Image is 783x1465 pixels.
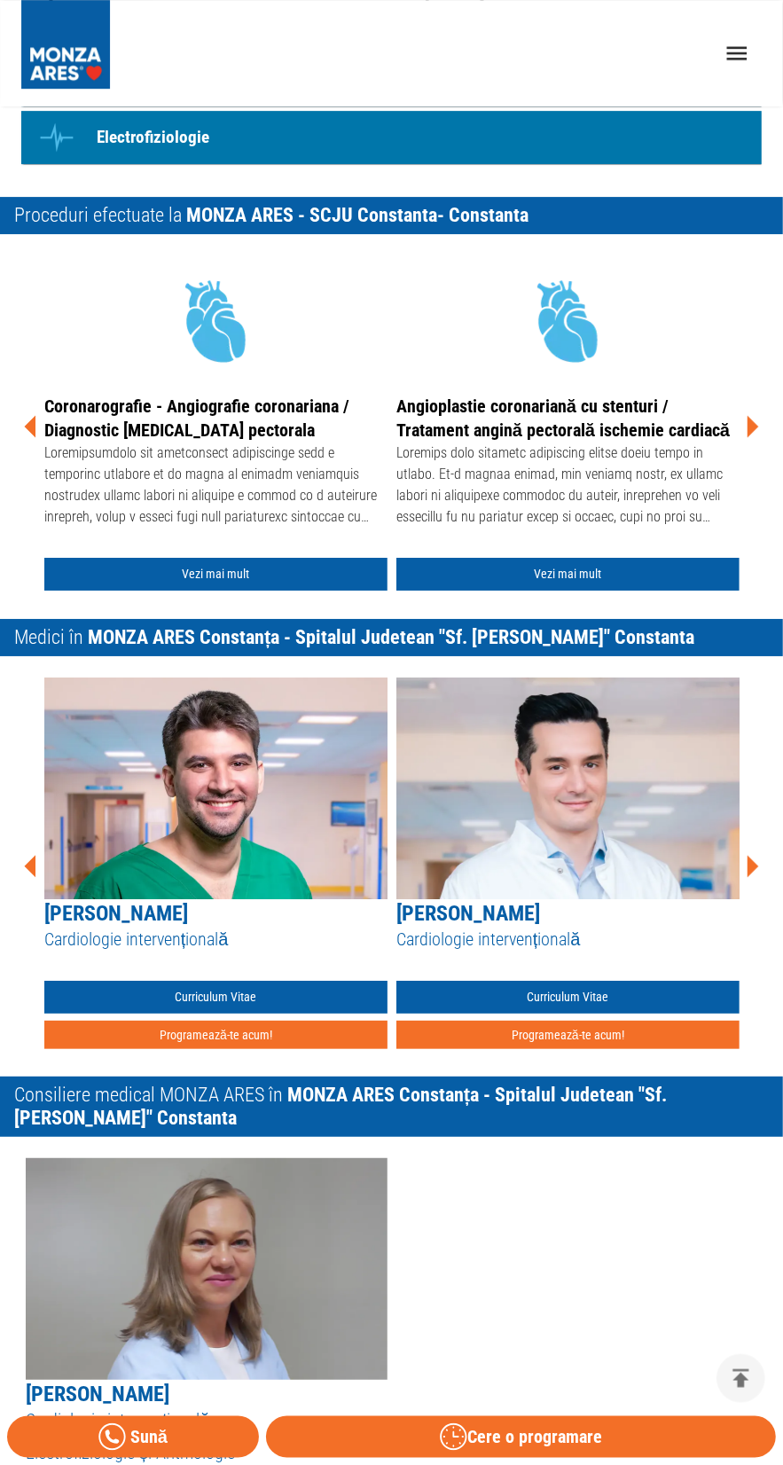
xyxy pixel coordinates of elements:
[266,1416,776,1458] button: Cere o programare
[44,901,188,926] a: [PERSON_NAME]
[44,443,388,531] div: Loremipsumdolo sit ametconsect adipiscinge sedd e temporinc utlabore et do magna al enimadm venia...
[396,928,740,952] h5: Cardiologie intervențională
[14,1084,667,1129] span: MONZA ARES Constanța - Spitalul Judetean "Sf. [PERSON_NAME]" Constanta
[396,558,740,591] a: Vezi mai mult
[44,678,388,899] img: Dr. Adnan Mustafa
[7,1416,259,1458] a: Sună
[44,396,349,441] a: Coronarografie - Angiografie coronariana / Diagnostic [MEDICAL_DATA] pectorala
[396,396,730,441] a: Angioplastie coronariană cu stenturi / Tratament angină pectorală ischemie cardiacă
[713,29,762,78] button: open drawer
[396,1021,740,1050] button: Programează-te acum!
[44,928,388,952] h5: Cardiologie intervențională
[26,1380,388,1408] h5: [PERSON_NAME]
[186,204,529,226] span: MONZA ARES - SCJU Constanta - Constanta
[88,626,694,648] span: MONZA ARES Constanța - Spitalul Judetean "Sf. [PERSON_NAME]" Constanta
[396,901,540,926] a: [PERSON_NAME]
[21,111,762,164] a: IconElectrofiziologie
[44,1021,388,1050] button: Programează-te acum!
[44,558,388,591] a: Vezi mai mult
[97,125,209,151] p: Electrofiziologie
[396,443,740,531] div: Loremips dolo sitametc adipiscing elitse doeiu tempo in utlabo. Et-d magnaa enimad, min veniamq n...
[396,981,740,1014] a: Curriculum Vitae
[30,111,83,164] div: Icon
[716,1354,765,1403] button: delete
[44,981,388,1014] a: Curriculum Vitae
